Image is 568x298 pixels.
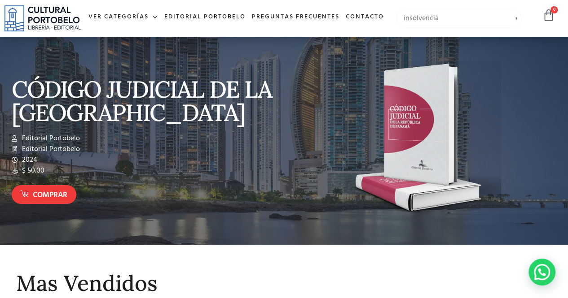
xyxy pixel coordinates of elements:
[249,8,343,27] a: Preguntas frecuentes
[550,6,558,13] span: 0
[20,133,80,144] span: Editorial Portobelo
[161,8,249,27] a: Editorial Portobelo
[16,272,552,295] h2: Mas Vendidos
[85,8,161,27] a: Ver Categorías
[542,9,555,22] a: 0
[12,185,76,204] a: Comprar
[20,144,80,155] span: Editorial Portobelo
[343,8,387,27] a: Contacto
[20,155,37,165] span: 2024
[396,9,521,28] input: Búsqueda
[20,165,44,176] span: $ 50.00
[12,78,280,124] p: CÓDIGO JUDICIAL DE LA [GEOGRAPHIC_DATA]
[33,190,67,201] span: Comprar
